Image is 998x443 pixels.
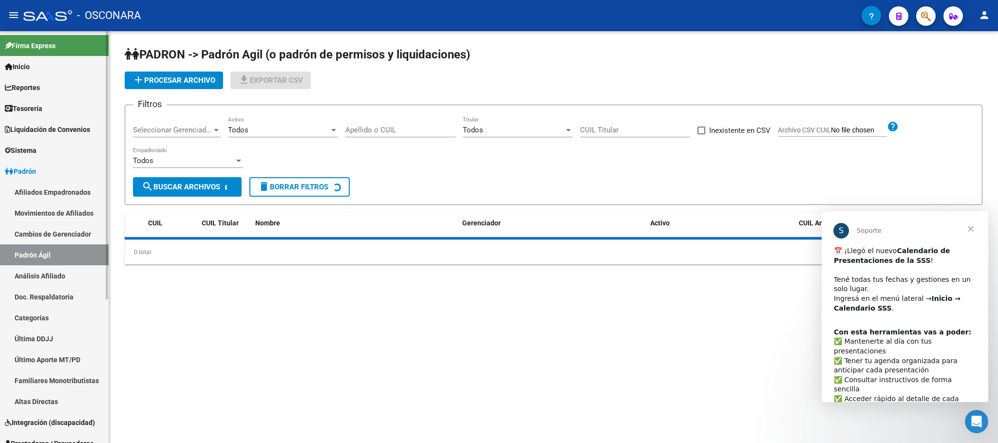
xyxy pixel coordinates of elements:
[965,410,988,433] iframe: Intercom live chat
[979,9,990,21] mat-icon: person
[251,213,458,234] datatable-header-cell: Nombre
[255,219,280,227] span: Nombre
[822,211,988,402] iframe: Intercom live chat mensaje
[238,74,250,86] mat-icon: file_download
[133,156,153,165] span: Todos
[77,5,141,26] span: - OSCONARA
[258,181,270,192] mat-icon: delete
[202,219,239,227] span: CUIL Titular
[148,219,163,227] span: CUIL
[249,177,350,197] button: Borrar Filtros
[458,213,646,234] datatable-header-cell: Gerenciador
[463,126,483,134] span: Todos
[5,124,90,135] span: Liquidación de Convenios
[12,116,154,231] div: ​✅ Mantenerte al día con tus presentaciones ✅ Tener tu agenda organizada para anticipar cada pres...
[230,72,311,89] button: Exportar CSV
[799,219,840,227] span: CUIL Anterior
[12,117,150,125] b: Con esta herramientas vas a poder:
[5,145,37,156] span: Sistema
[887,121,899,132] mat-icon: help
[133,126,212,134] span: Seleccionar Gerenciador
[831,126,887,135] input: Archivo CSV CUIL
[646,213,795,234] datatable-header-cell: Activo
[133,177,242,197] button: Buscar Archivos
[142,183,220,191] span: Buscar Archivos
[258,183,328,191] span: Borrar Filtros
[778,126,831,134] span: Archivo CSV CUIL
[125,72,223,89] button: Procesar archivo
[238,76,303,85] span: Exportar CSV
[5,417,95,428] span: Integración (discapacidad)
[228,126,248,134] span: Todos
[462,219,501,227] span: Gerenciador
[132,74,144,86] mat-icon: add
[133,97,167,111] h3: Filtros
[5,82,40,93] span: Reportes
[8,9,19,21] mat-icon: menu
[198,213,251,234] datatable-header-cell: CUIL Titular
[795,213,982,234] datatable-header-cell: CUIL Anterior
[144,213,198,234] datatable-header-cell: CUIL
[709,125,771,136] span: Inexistente en CSV
[5,166,36,177] span: Padrón
[125,48,470,61] span: PADRON -> Padrón Agil (o padrón de permisos y liquidaciones)
[650,219,670,227] span: Activo
[5,61,30,72] span: Inicio
[5,103,42,114] span: Tesorería
[5,40,56,51] span: Firma Express
[142,181,153,192] mat-icon: search
[132,76,215,85] span: Procesar archivo
[125,240,982,264] div: 0 total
